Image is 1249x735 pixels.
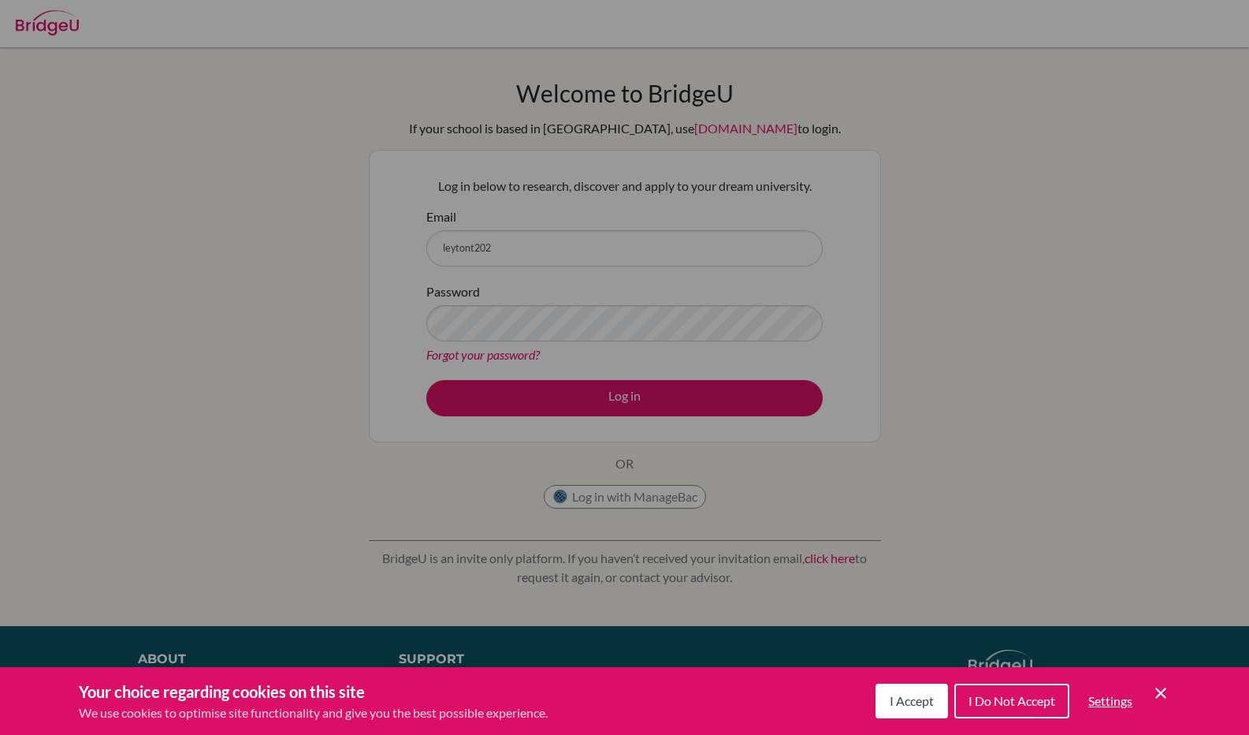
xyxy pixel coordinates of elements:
p: We use cookies to optimise site functionality and give you the best possible experience. [79,703,548,722]
button: Settings [1076,685,1145,717]
button: I Accept [875,684,948,718]
span: I Accept [890,693,934,708]
h3: Your choice regarding cookies on this site [79,680,548,703]
button: I Do Not Accept [954,684,1069,718]
span: Settings [1088,693,1132,708]
span: I Do Not Accept [968,693,1055,708]
button: Save and close [1151,684,1170,703]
